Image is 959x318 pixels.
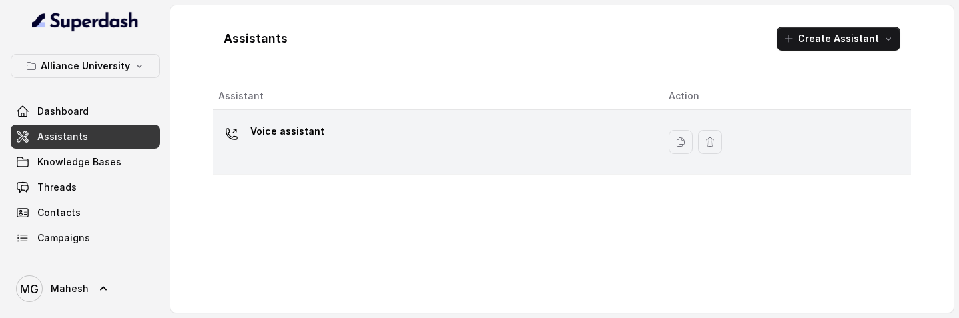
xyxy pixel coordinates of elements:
span: Knowledge Bases [37,155,121,169]
span: Campaigns [37,231,90,245]
p: Alliance University [41,58,130,74]
a: Knowledge Bases [11,150,160,174]
a: Mahesh [11,270,160,307]
th: Action [658,83,911,110]
text: MG [20,282,39,296]
p: Voice assistant [250,121,324,142]
a: Assistants [11,125,160,149]
span: Dashboard [37,105,89,118]
a: Dashboard [11,99,160,123]
a: Threads [11,175,160,199]
h1: Assistants [224,28,288,49]
span: Pipelines [37,257,81,270]
button: Create Assistant [777,27,900,51]
button: Alliance University [11,54,160,78]
img: light.svg [32,11,139,32]
span: Threads [37,181,77,194]
span: Assistants [37,130,88,143]
a: Contacts [11,201,160,225]
a: Pipelines [11,251,160,275]
span: Contacts [37,206,81,219]
span: Mahesh [51,282,89,295]
a: Campaigns [11,226,160,250]
th: Assistant [213,83,658,110]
